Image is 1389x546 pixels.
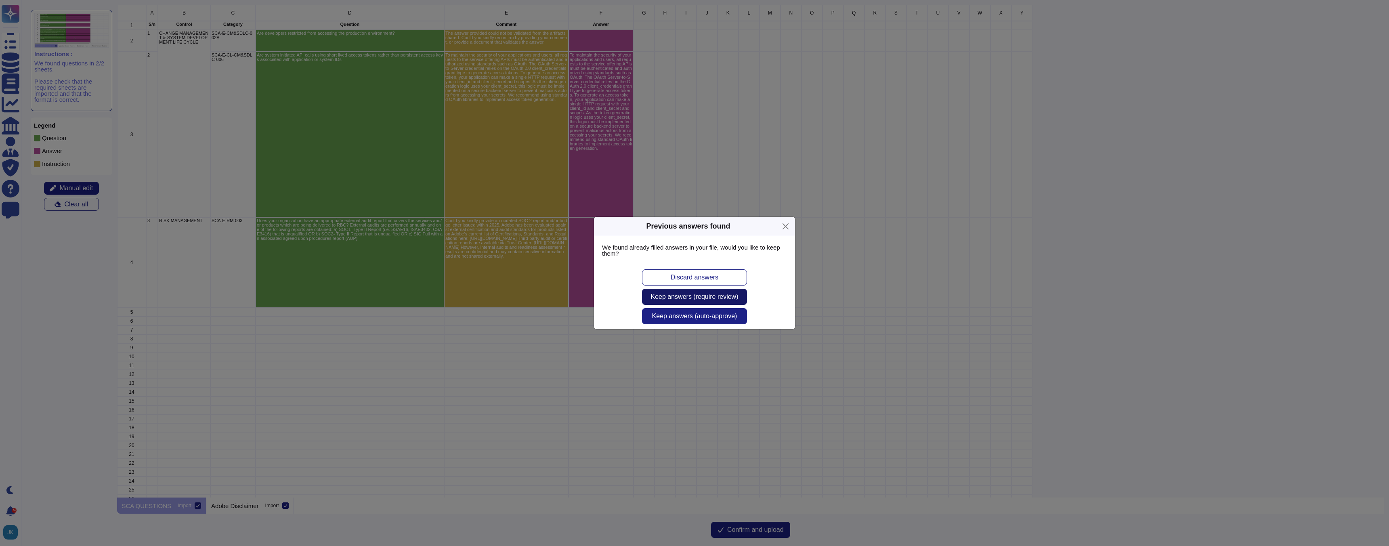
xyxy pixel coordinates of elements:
div: Previous answers found [646,221,730,232]
span: Keep answers (require review) [651,294,739,300]
button: Keep answers (auto-approve) [642,308,747,324]
span: Keep answers (auto-approve) [652,313,737,319]
span: Discard answers [671,274,718,281]
button: Discard answers [642,269,747,286]
button: Close [779,220,792,233]
button: Keep answers (require review) [642,289,747,305]
div: We found already filled answers in your file, would you like to keep them? [594,236,795,265]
